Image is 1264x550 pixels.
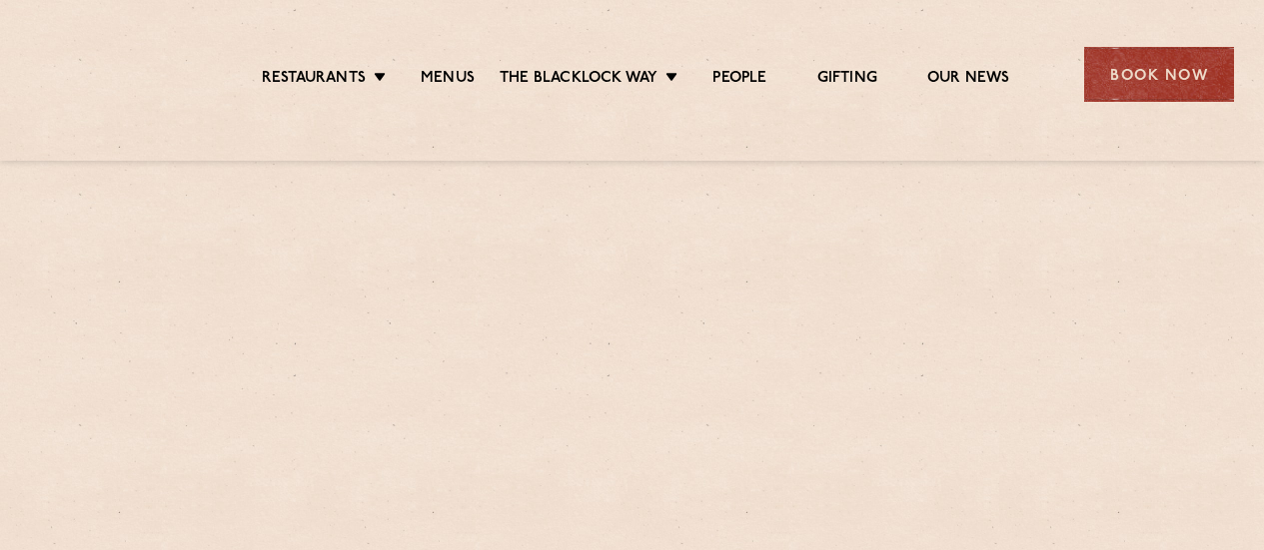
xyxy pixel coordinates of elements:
img: svg%3E [30,19,197,131]
a: Menus [421,69,475,91]
a: Restaurants [262,69,366,91]
a: Gifting [817,69,877,91]
div: Book Now [1084,47,1234,102]
a: Our News [927,69,1010,91]
a: People [712,69,766,91]
a: The Blacklock Way [500,69,657,91]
